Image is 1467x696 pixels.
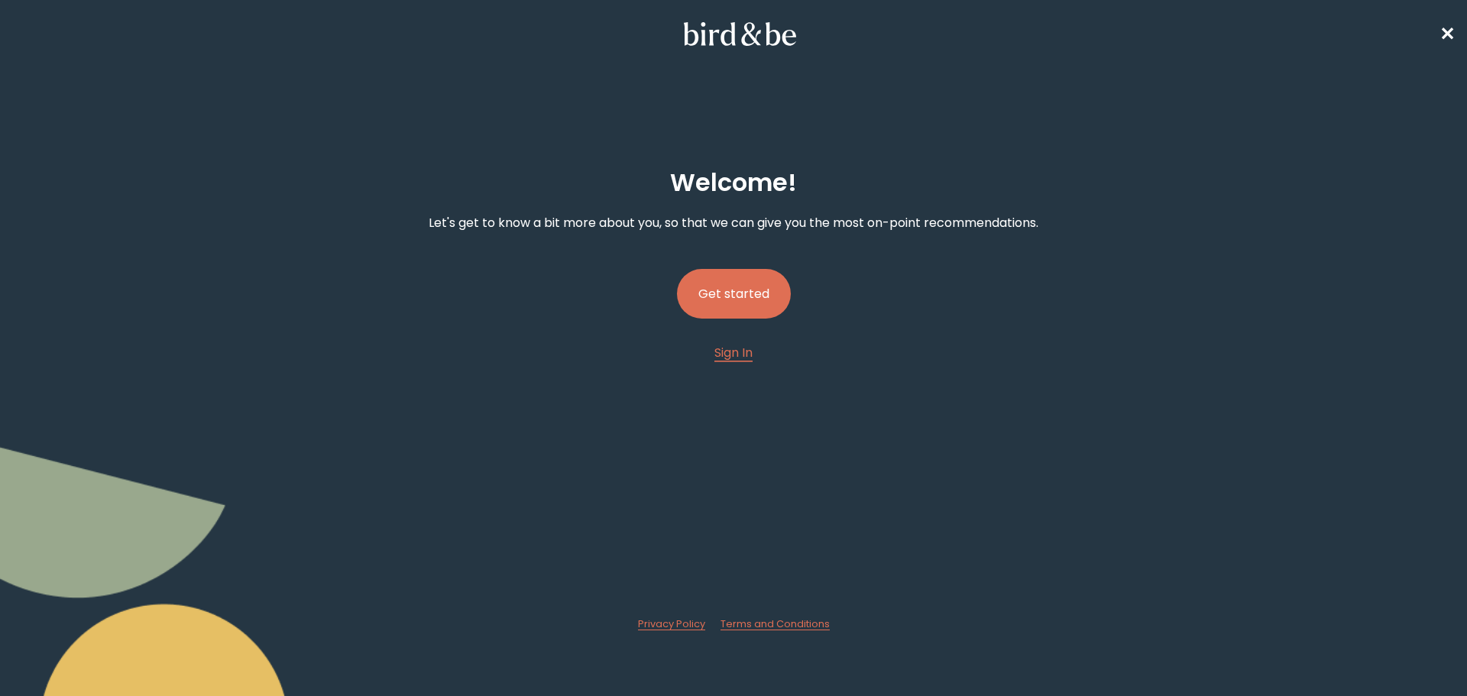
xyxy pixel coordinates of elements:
[1439,21,1455,47] a: ✕
[638,617,705,631] a: Privacy Policy
[429,213,1038,232] p: Let's get to know a bit more about you, so that we can give you the most on-point recommendations.
[1391,624,1452,681] iframe: Gorgias live chat messenger
[721,617,830,631] a: Terms and Conditions
[714,344,753,361] span: Sign In
[677,244,791,343] a: Get started
[670,164,797,201] h2: Welcome !
[638,617,705,630] span: Privacy Policy
[714,343,753,362] a: Sign In
[677,269,791,319] button: Get started
[721,617,830,630] span: Terms and Conditions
